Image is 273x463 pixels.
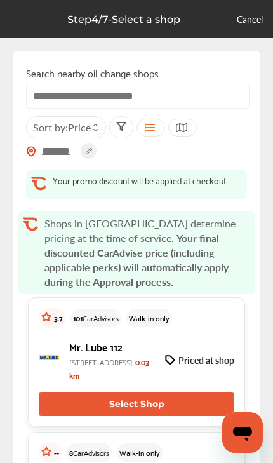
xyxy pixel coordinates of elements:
[165,354,175,366] img: price-tag-black.714e98b8.svg
[178,354,234,366] p: Priced at shop
[222,412,263,453] iframe: Button to launch messaging window
[53,175,226,185] p: Your promo discount will be applied at checkout
[44,216,250,289] p: Shops in [GEOGRAPHIC_DATA] determine pricing at the time of service.
[237,13,263,25] a: Cancel
[119,446,160,459] p: Walk-in only
[68,120,91,135] span: Price
[54,311,63,325] p: 3.7
[73,446,109,459] span: CarAdvisors
[67,13,180,25] p: Step 4 / 7 - Select a shop
[69,355,135,368] span: [STREET_ADDRESS]-
[69,446,73,459] span: 8
[69,355,149,382] span: 0.03 km
[73,311,83,325] span: 101
[39,392,234,416] button: Select Shop
[54,446,59,459] p: --
[129,311,170,325] p: Walk-in only
[26,146,36,157] img: location_vector_orange.38f05af8.svg
[44,231,229,289] strong: Your final discounted CarAdvise price (including applicable perks) will automatically apply durin...
[26,64,247,81] p: Search nearby oil change shops
[39,355,59,365] img: logo-mr-lube.png
[33,120,91,135] span: Sort by :
[69,338,155,355] p: Mr. Lube 112
[83,311,119,325] span: CarAdvisors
